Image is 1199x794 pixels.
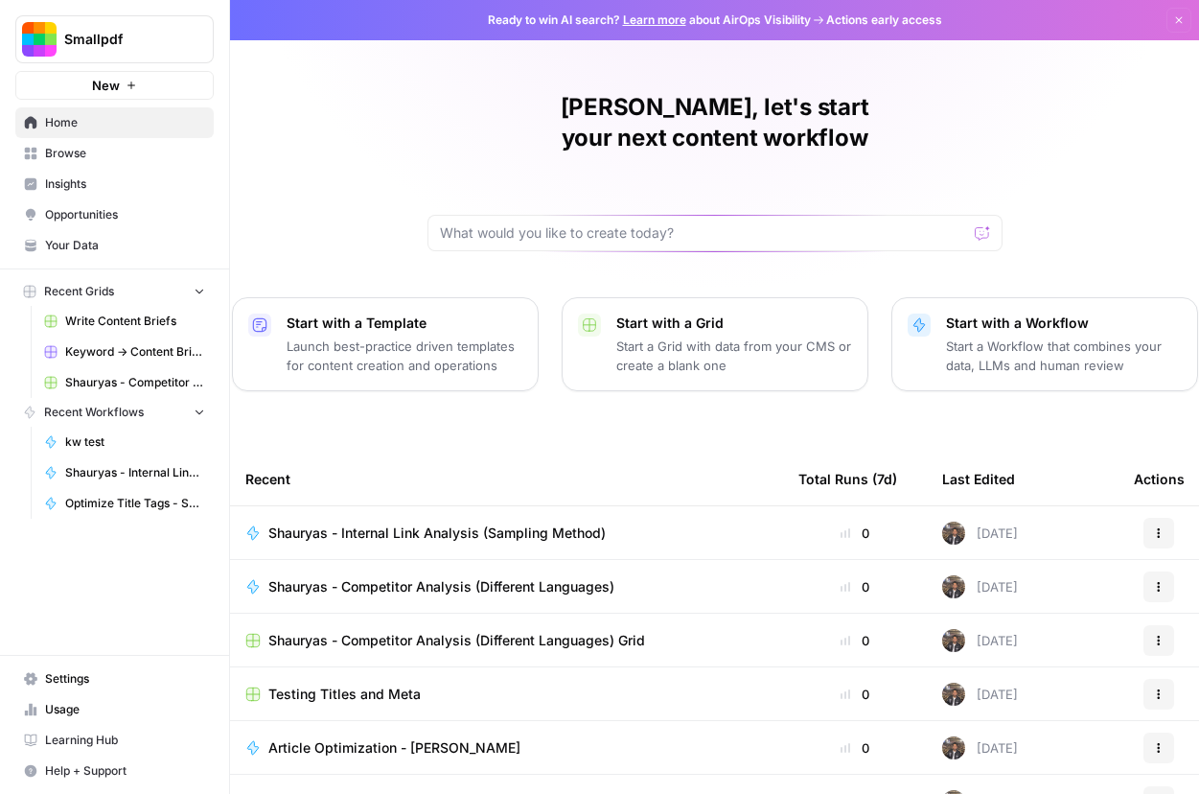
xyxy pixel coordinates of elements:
a: Settings [15,664,214,694]
a: Home [15,107,214,138]
a: Keyword -> Content Brief -> Article [35,337,214,367]
div: Last Edited [942,453,1015,505]
div: 0 [798,524,911,543]
span: Shauryas - Competitor Analysis (Different Languages) Grid [268,631,645,650]
span: kw test [65,433,205,451]
span: Write Content Briefs [65,313,205,330]
p: Start with a Workflow [946,314,1182,333]
a: kw test [35,427,214,457]
button: Start with a GridStart a Grid with data from your CMS or create a blank one [562,297,868,391]
p: Start with a Template [287,314,522,333]
a: Learning Hub [15,725,214,756]
img: yxnc04dkqktdkzli2cw8vvjrdmdz [942,575,965,598]
div: 0 [798,631,911,650]
p: Start a Grid with data from your CMS or create a blank one [616,337,852,375]
a: Opportunities [15,199,214,230]
button: Recent Grids [15,277,214,306]
a: Article Optimization - [PERSON_NAME] [245,738,768,758]
button: Help + Support [15,756,214,786]
p: Launch best-practice driven templates for content creation and operations [287,337,522,375]
a: Write Content Briefs [35,306,214,337]
span: Optimize Title Tags - Shauryas [65,495,205,512]
div: 0 [798,577,911,596]
span: Home [45,114,205,131]
a: Learn more [623,12,686,27]
a: Shauryas - Competitor Analysis (Different Languages) [245,577,768,596]
div: Total Runs (7d) [798,453,897,505]
span: Ready to win AI search? about AirOps Visibility [488,12,811,29]
div: [DATE] [942,522,1018,545]
span: Help + Support [45,762,205,780]
p: Start a Workflow that combines your data, LLMs and human review [946,337,1182,375]
img: yxnc04dkqktdkzli2cw8vvjrdmdz [942,736,965,759]
a: Shauryas - Competitor Analysis (Different Languages) Grid [245,631,768,650]
img: yxnc04dkqktdkzli2cw8vvjrdmdz [942,629,965,652]
span: Keyword -> Content Brief -> Article [65,343,205,361]
div: 0 [798,685,911,704]
span: Browse [45,145,205,162]
span: Shauryas - Competitor Analysis (Different Languages) Grid [65,374,205,391]
a: Shauryas - Internal Link Analysis (Sampling Method) [35,457,214,488]
div: [DATE] [942,629,1018,652]
a: Testing Titles and Meta [245,685,768,704]
button: New [15,71,214,100]
span: Smallpdf [64,30,180,49]
div: [DATE] [942,736,1018,759]
a: Usage [15,694,214,725]
img: Smallpdf Logo [22,22,57,57]
button: Start with a TemplateLaunch best-practice driven templates for content creation and operations [232,297,539,391]
img: yxnc04dkqktdkzli2cw8vvjrdmdz [942,683,965,706]
span: Article Optimization - [PERSON_NAME] [268,738,520,758]
button: Workspace: Smallpdf [15,15,214,63]
span: Insights [45,175,205,193]
span: New [92,76,120,95]
span: Recent Grids [44,283,114,300]
p: Start with a Grid [616,314,852,333]
input: What would you like to create today? [440,223,967,243]
button: Recent Workflows [15,398,214,427]
a: Optimize Title Tags - Shauryas [35,488,214,519]
span: Shauryas - Competitor Analysis (Different Languages) [268,577,614,596]
a: Browse [15,138,214,169]
div: [DATE] [942,683,1018,706]
span: Learning Hub [45,732,205,749]
a: Insights [15,169,214,199]
span: Your Data [45,237,205,254]
div: Actions [1134,453,1185,505]
span: Usage [45,701,205,718]
span: Shauryas - Internal Link Analysis (Sampling Method) [65,464,205,481]
span: Opportunities [45,206,205,223]
div: [DATE] [942,575,1018,598]
span: Settings [45,670,205,688]
span: Actions early access [826,12,942,29]
button: Start with a WorkflowStart a Workflow that combines your data, LLMs and human review [891,297,1198,391]
a: Your Data [15,230,214,261]
span: Recent Workflows [44,404,144,421]
a: Shauryas - Internal Link Analysis (Sampling Method) [245,524,768,543]
img: yxnc04dkqktdkzli2cw8vvjrdmdz [942,522,965,545]
span: Testing Titles and Meta [268,685,421,704]
span: Shauryas - Internal Link Analysis (Sampling Method) [268,524,606,543]
a: Shauryas - Competitor Analysis (Different Languages) Grid [35,367,214,398]
div: 0 [798,738,911,758]
div: Recent [245,453,768,505]
h1: [PERSON_NAME], let's start your next content workflow [427,92,1003,153]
